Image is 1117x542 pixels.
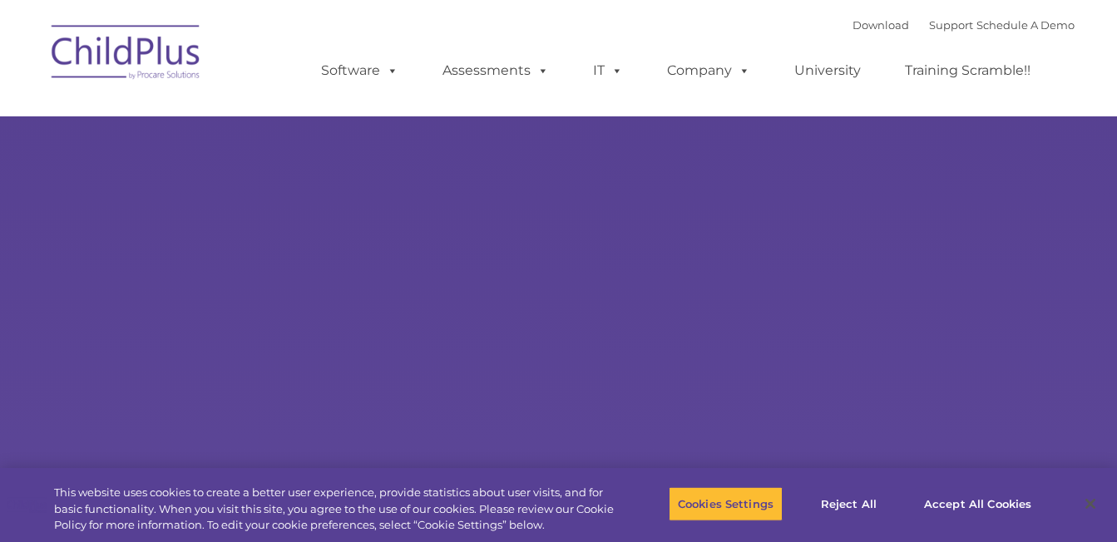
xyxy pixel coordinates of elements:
a: Assessments [426,54,566,87]
button: Close [1072,485,1109,522]
a: University [778,54,877,87]
a: IT [576,54,640,87]
a: Schedule A Demo [976,18,1075,32]
a: Software [304,54,415,87]
button: Cookies Settings [669,486,783,521]
img: ChildPlus by Procare Solutions [43,13,210,96]
font: | [853,18,1075,32]
button: Accept All Cookies [915,486,1040,521]
a: Company [650,54,767,87]
a: Download [853,18,909,32]
button: Reject All [797,486,901,521]
div: This website uses cookies to create a better user experience, provide statistics about user visit... [54,485,615,534]
a: Support [929,18,973,32]
a: Training Scramble!! [888,54,1047,87]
